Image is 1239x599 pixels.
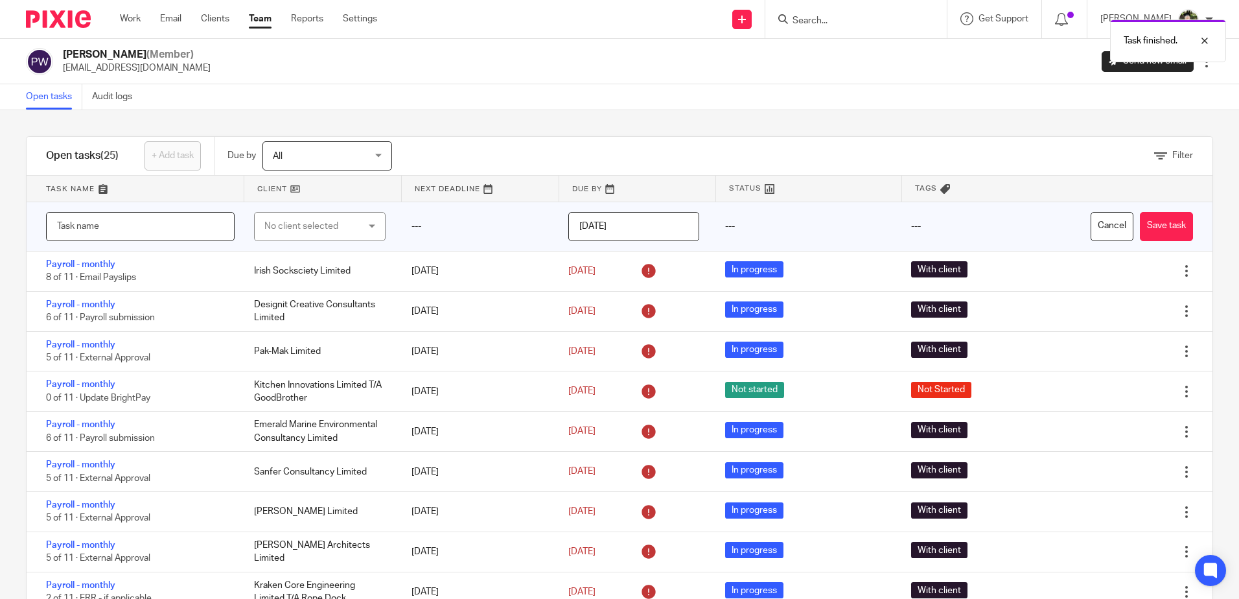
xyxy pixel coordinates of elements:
[911,261,967,277] span: With client
[568,266,596,276] span: [DATE]
[725,542,783,558] span: In progress
[399,499,555,524] div: [DATE]
[712,202,898,251] div: ---
[568,467,596,476] span: [DATE]
[911,542,967,558] span: With client
[26,48,53,75] img: svg%3E
[291,12,323,25] a: Reports
[568,587,596,596] span: [DATE]
[26,84,82,110] a: Open tasks
[911,422,967,438] span: With client
[399,459,555,485] div: [DATE]
[725,261,783,277] span: In progress
[911,301,967,318] span: With client
[46,313,155,322] span: 6 of 11 · Payroll submission
[911,462,967,478] span: With client
[568,212,699,241] input: Pick a date
[915,183,937,194] span: Tags
[46,260,115,269] a: Payroll - monthly
[46,474,150,483] span: 5 of 11 · External Approval
[26,10,91,28] img: Pixie
[46,393,150,403] span: 0 of 11 · Update BrightPay
[46,460,115,469] a: Payroll - monthly
[399,298,555,324] div: [DATE]
[46,434,155,443] span: 6 of 11 · Payroll submission
[63,62,211,75] p: [EMAIL_ADDRESS][DOMAIN_NAME]
[568,347,596,356] span: [DATE]
[46,420,115,429] a: Payroll - monthly
[201,12,229,25] a: Clients
[241,412,398,451] div: Emerald Marine Environmental Consultancy Limited
[145,141,201,170] a: + Add task
[100,150,119,161] span: (25)
[399,539,555,565] div: [DATE]
[46,353,150,362] span: 5 of 11 · External Approval
[241,338,398,364] div: Pak-Mak Limited
[911,382,971,398] span: Not Started
[911,342,967,358] span: With client
[568,427,596,436] span: [DATE]
[227,149,256,162] p: Due by
[46,212,235,241] input: Task name
[399,258,555,284] div: [DATE]
[249,12,272,25] a: Team
[911,582,967,598] span: With client
[46,300,115,309] a: Payroll - monthly
[46,554,150,563] span: 5 of 11 · External Approval
[399,202,555,251] div: ---
[911,502,967,519] span: With client
[146,49,194,60] span: (Member)
[725,462,783,478] span: In progress
[46,581,115,590] a: Payroll - monthly
[568,387,596,396] span: [DATE]
[568,507,596,516] span: [DATE]
[1140,212,1193,241] button: Save task
[241,532,398,572] div: [PERSON_NAME] Architects Limited
[241,372,398,412] div: Kitchen Innovations Limited T/A GoodBrother
[46,149,119,163] h1: Open tasks
[273,152,283,161] span: All
[241,292,398,331] div: Designit Creative Consultants Limited
[343,12,377,25] a: Settings
[729,183,761,194] span: Status
[1172,151,1193,160] span: Filter
[46,380,115,389] a: Payroll - monthly
[399,379,555,405] div: [DATE]
[725,382,784,398] span: Not started
[399,419,555,445] div: [DATE]
[568,307,596,316] span: [DATE]
[399,338,555,364] div: [DATE]
[241,459,398,485] div: Sanfer Consultancy Limited
[46,514,150,523] span: 5 of 11 · External Approval
[725,422,783,438] span: In progress
[568,547,596,556] span: [DATE]
[725,301,783,318] span: In progress
[46,541,115,550] a: Payroll - monthly
[241,258,398,284] div: Irish Socksciety Limited
[1124,34,1177,47] p: Task finished.
[46,500,115,510] a: Payroll - monthly
[264,213,360,240] div: No client selected
[46,273,136,282] span: 8 of 11 · Email Payslips
[120,12,141,25] a: Work
[160,12,181,25] a: Email
[92,84,142,110] a: Audit logs
[1091,212,1133,241] button: Cancel
[1178,9,1199,30] img: Jade.jpeg
[898,202,1084,251] div: ---
[241,499,398,524] div: [PERSON_NAME] Limited
[63,48,211,62] h2: [PERSON_NAME]
[725,582,783,598] span: In progress
[46,340,115,349] a: Payroll - monthly
[725,502,783,519] span: In progress
[725,342,783,358] span: In progress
